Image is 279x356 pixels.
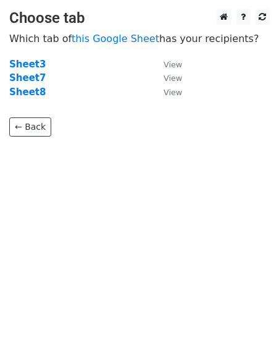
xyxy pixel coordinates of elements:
a: View [151,72,182,83]
a: Sheet3 [9,59,46,70]
a: Sheet8 [9,87,46,98]
a: ← Back [9,117,51,137]
a: Sheet7 [9,72,46,83]
p: Which tab of has your recipients? [9,32,270,45]
a: View [151,87,182,98]
a: this Google Sheet [72,33,159,44]
h3: Choose tab [9,9,270,27]
a: View [151,59,182,70]
small: View [164,88,182,97]
small: View [164,60,182,69]
small: View [164,74,182,83]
